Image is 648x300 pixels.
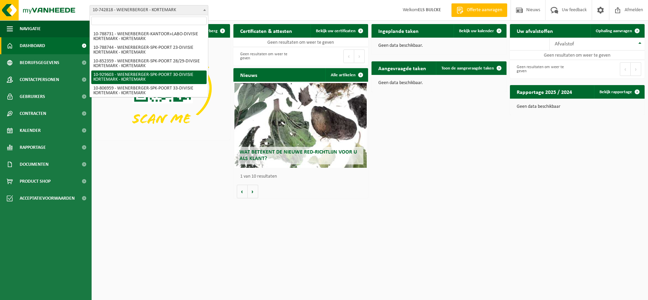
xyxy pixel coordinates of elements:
h2: Certificaten & attesten [233,24,299,37]
span: Product Shop [20,173,51,190]
h2: Aangevraagde taken [371,61,433,75]
div: Geen resultaten om weer te geven [513,62,574,77]
span: Bedrijfsgegevens [20,54,59,71]
li: 10-788731 - WIENERBERGER-KANTOOR+LABO-DIVISIE KORTEMARK - KORTEMARK [91,30,207,43]
h2: Rapportage 2025 / 2024 [510,85,579,98]
span: Documenten [20,156,49,173]
h2: Uw afvalstoffen [510,24,560,37]
p: Geen data beschikbaar. [378,43,500,48]
a: Bekijk uw certificaten [310,24,367,38]
li: 10-788744 - WIENERBERGER-SPK-POORT 23-DIVISIE KORTEMARK - KORTEMARK [91,43,207,57]
p: Geen data beschikbaar [517,104,638,109]
span: Wat betekent de nieuwe RED-richtlijn voor u als klant? [240,149,357,161]
button: Previous [343,49,354,63]
a: Bekijk rapportage [594,85,644,99]
div: Geen resultaten om weer te geven [237,49,298,64]
span: Bekijk uw certificaten [316,29,356,33]
li: 10-929603 - WIENERBERGER-SPK-POORT 30-DIVISIE KORTEMARK - KORTEMARK [91,71,207,84]
span: Verberg [203,29,217,33]
span: Bekijk uw kalender [459,29,494,33]
h2: Nieuws [233,68,264,81]
span: Ophaling aanvragen [596,29,632,33]
span: Gebruikers [20,88,45,105]
span: Kalender [20,122,41,139]
a: Wat betekent de nieuwe RED-richtlijn voor u als klant? [234,83,367,168]
span: 10-742818 - WIENERBERGER - KORTEMARK [90,5,208,15]
li: 10-852359 - WIENERBERGER-SPK-POORT 28/29-DIVISIE KORTEMARK - KORTEMARK [91,57,207,71]
span: Toon de aangevraagde taken [441,66,494,71]
strong: ELS BULCKE [418,7,441,13]
span: Offerte aanvragen [465,7,504,14]
span: Contracten [20,105,46,122]
button: Next [354,49,365,63]
a: Alle artikelen [325,68,367,82]
a: Toon de aangevraagde taken [436,61,506,75]
p: Geen data beschikbaar. [378,81,500,85]
button: Next [631,62,641,76]
span: Acceptatievoorwaarden [20,190,75,207]
button: Volgende [248,185,258,198]
li: 10-806959 - WIENERBERGER-SPK-POORT 33-DIVISIE KORTEMARK - KORTEMARK [91,84,207,98]
button: Vorige [237,185,248,198]
a: Ophaling aanvragen [590,24,644,38]
span: Dashboard [20,37,45,54]
td: Geen resultaten om weer te geven [233,38,368,47]
td: Geen resultaten om weer te geven [510,51,645,60]
h2: Ingeplande taken [371,24,425,37]
button: Verberg [197,24,229,38]
span: Afvalstof [555,41,574,47]
a: Bekijk uw kalender [454,24,506,38]
a: Offerte aanvragen [451,3,507,17]
span: Rapportage [20,139,46,156]
span: Contactpersonen [20,71,59,88]
p: 1 van 10 resultaten [240,174,365,179]
span: Navigatie [20,20,41,37]
button: Previous [620,62,631,76]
